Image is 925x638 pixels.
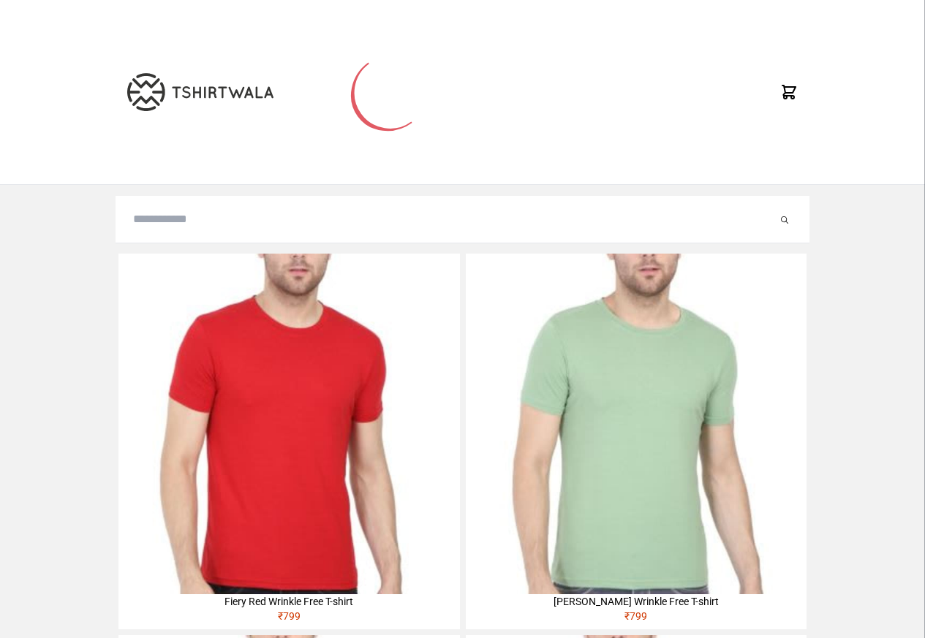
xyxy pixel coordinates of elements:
a: [PERSON_NAME] Wrinkle Free T-shirt₹799 [466,254,807,629]
img: 4M6A2211-320x320.jpg [466,254,807,594]
button: Submit your search query. [777,210,792,228]
a: Fiery Red Wrinkle Free T-shirt₹799 [118,254,459,629]
div: [PERSON_NAME] Wrinkle Free T-shirt [466,594,807,609]
div: ₹ 799 [466,609,807,629]
div: ₹ 799 [118,609,459,629]
div: Fiery Red Wrinkle Free T-shirt [118,594,459,609]
img: 4M6A2225-320x320.jpg [118,254,459,594]
img: TW-LOGO-400-104.png [127,73,273,111]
